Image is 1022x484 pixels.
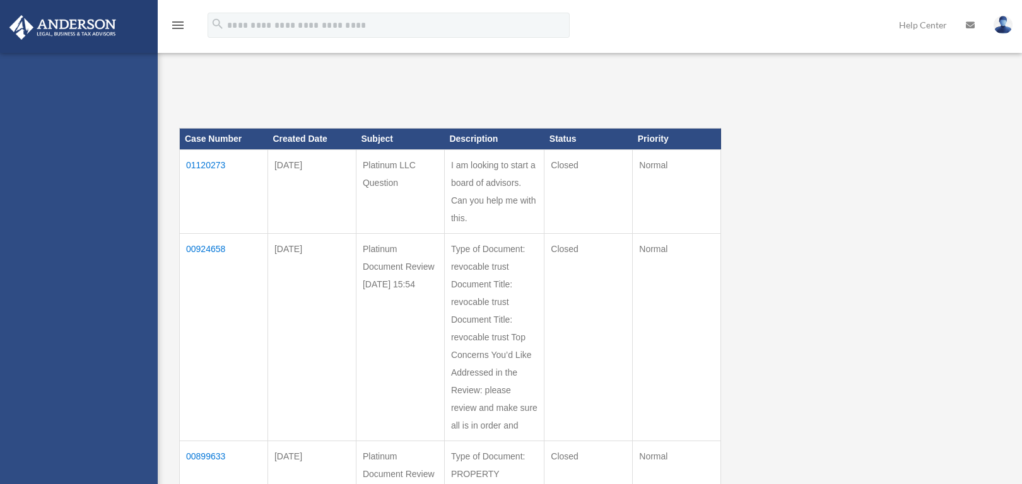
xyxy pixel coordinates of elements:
[267,234,356,441] td: [DATE]
[170,22,185,33] a: menu
[267,129,356,150] th: Created Date
[356,234,444,441] td: Platinum Document Review [DATE] 15:54
[180,129,268,150] th: Case Number
[544,129,633,150] th: Status
[444,129,544,150] th: Description
[356,150,444,234] td: Platinum LLC Question
[633,234,721,441] td: Normal
[356,129,444,150] th: Subject
[994,16,1013,34] img: User Pic
[633,150,721,234] td: Normal
[444,234,544,441] td: Type of Document: revocable trust Document Title: revocable trust Document Title: revocable trust...
[170,18,185,33] i: menu
[180,150,268,234] td: 01120273
[444,150,544,234] td: I am looking to start a board of advisors. Can you help me with this.
[633,129,721,150] th: Priority
[544,234,633,441] td: Closed
[267,150,356,234] td: [DATE]
[211,17,225,31] i: search
[6,15,120,40] img: Anderson Advisors Platinum Portal
[544,150,633,234] td: Closed
[180,234,268,441] td: 00924658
